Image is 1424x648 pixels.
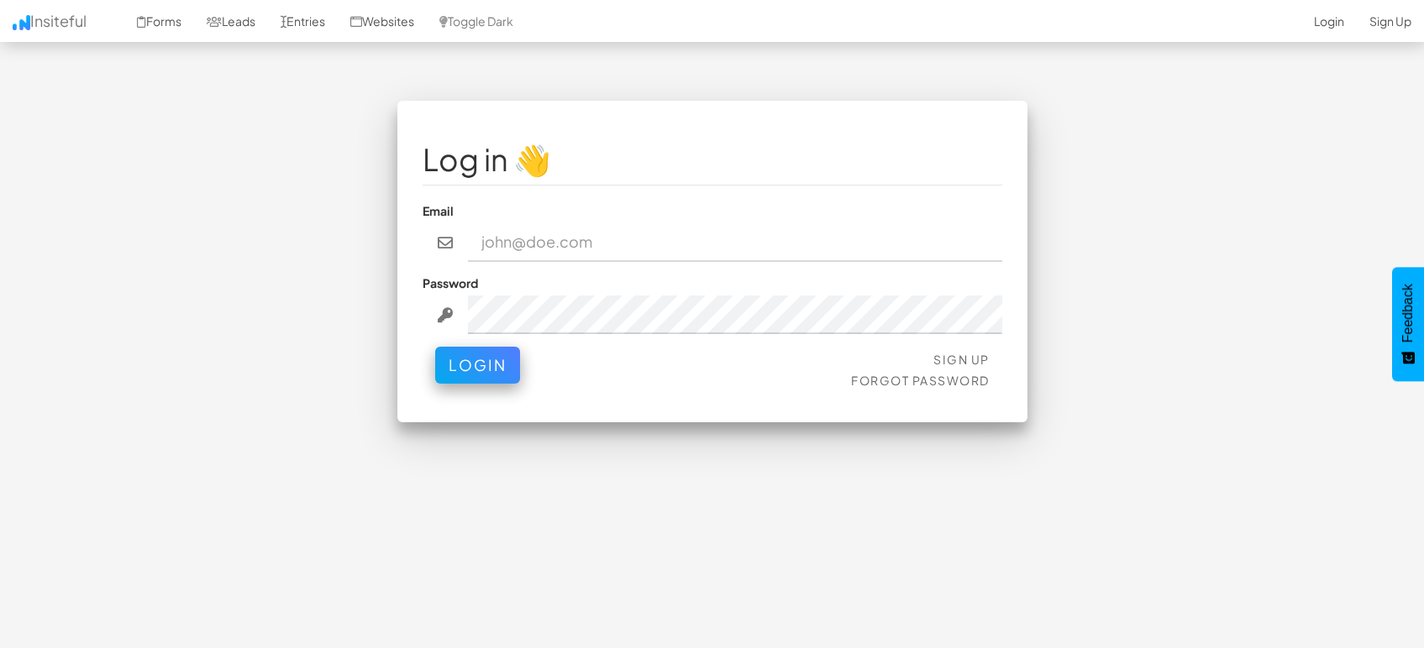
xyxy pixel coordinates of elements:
input: john@doe.com [468,223,1002,262]
button: Feedback - Show survey [1392,267,1424,381]
h1: Log in 👋 [423,143,1002,176]
img: icon.png [13,15,30,30]
a: Forgot Password [851,373,990,388]
a: Sign Up [933,352,990,367]
span: Feedback [1400,284,1416,342]
label: Email [423,202,454,219]
label: Password [423,274,478,291]
button: Login [435,347,520,384]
